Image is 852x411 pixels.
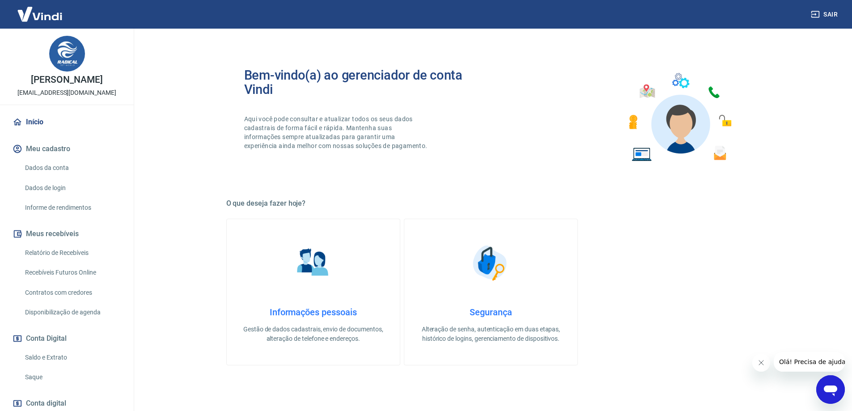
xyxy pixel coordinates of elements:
[11,139,123,159] button: Meu cadastro
[21,244,123,262] a: Relatório de Recebíveis
[241,325,386,343] p: Gestão de dados cadastrais, envio de documentos, alteração de telefone e endereços.
[21,348,123,367] a: Saldo e Extrato
[468,241,513,285] img: Segurança
[49,36,85,72] img: 390d95a4-0b2f-43fe-8fa0-e43eda86bb40.jpeg
[816,375,845,404] iframe: Botão para abrir a janela de mensagens
[21,199,123,217] a: Informe de rendimentos
[226,199,756,208] h5: O que deseja fazer hoje?
[21,284,123,302] a: Contratos com credores
[11,329,123,348] button: Conta Digital
[11,224,123,244] button: Meus recebíveis
[809,6,841,23] button: Sair
[21,263,123,282] a: Recebíveis Futuros Online
[419,325,563,343] p: Alteração de senha, autenticação em duas etapas, histórico de logins, gerenciamento de dispositivos.
[17,88,116,97] p: [EMAIL_ADDRESS][DOMAIN_NAME]
[21,303,123,322] a: Disponibilização de agenda
[774,352,845,372] iframe: Mensagem da empresa
[21,159,123,177] a: Dados da conta
[752,354,770,372] iframe: Fechar mensagem
[244,114,429,150] p: Aqui você pode consultar e atualizar todos os seus dados cadastrais de forma fácil e rápida. Mant...
[621,68,738,167] img: Imagem de um avatar masculino com diversos icones exemplificando as funcionalidades do gerenciado...
[21,179,123,197] a: Dados de login
[241,307,386,318] h4: Informações pessoais
[419,307,563,318] h4: Segurança
[11,112,123,132] a: Início
[226,219,400,365] a: Informações pessoaisInformações pessoaisGestão de dados cadastrais, envio de documentos, alteraçã...
[31,75,102,85] p: [PERSON_NAME]
[291,241,335,285] img: Informações pessoais
[404,219,578,365] a: SegurançaSegurançaAlteração de senha, autenticação em duas etapas, histórico de logins, gerenciam...
[21,368,123,386] a: Saque
[11,0,69,28] img: Vindi
[5,6,75,13] span: Olá! Precisa de ajuda?
[26,397,66,410] span: Conta digital
[244,68,491,97] h2: Bem-vindo(a) ao gerenciador de conta Vindi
